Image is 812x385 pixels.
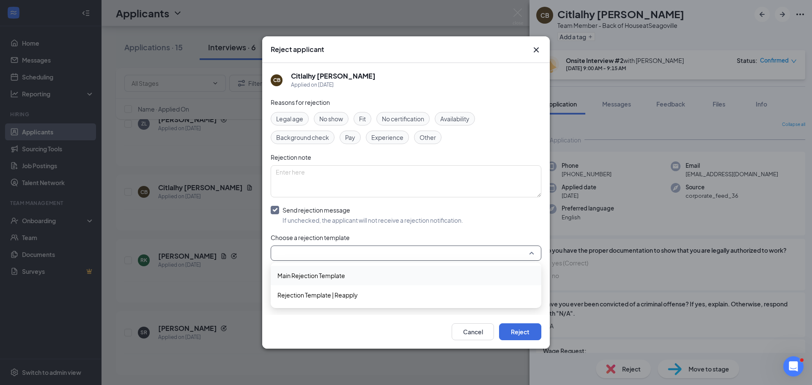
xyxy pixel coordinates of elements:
[440,114,469,123] span: Availability
[271,234,350,241] span: Choose a rejection template
[277,290,358,300] span: Rejection Template | Reapply
[291,81,376,89] div: Applied on [DATE]
[499,323,541,340] button: Reject
[276,114,303,123] span: Legal age
[319,114,343,123] span: No show
[271,45,324,54] h3: Reject applicant
[271,98,330,106] span: Reasons for rejection
[382,114,424,123] span: No certification
[273,76,280,84] div: CB
[345,133,355,142] span: Pay
[291,71,376,81] h5: Citlalhy [PERSON_NAME]
[783,356,804,377] iframe: Intercom live chat
[531,45,541,55] button: Close
[452,323,494,340] button: Cancel
[276,133,329,142] span: Background check
[531,45,541,55] svg: Cross
[271,153,311,161] span: Rejection note
[371,133,403,142] span: Experience
[359,114,366,123] span: Fit
[271,265,406,271] span: Can't find the template you need? Create a new one .
[277,271,345,280] span: Main Rejection Template
[420,133,436,142] span: Other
